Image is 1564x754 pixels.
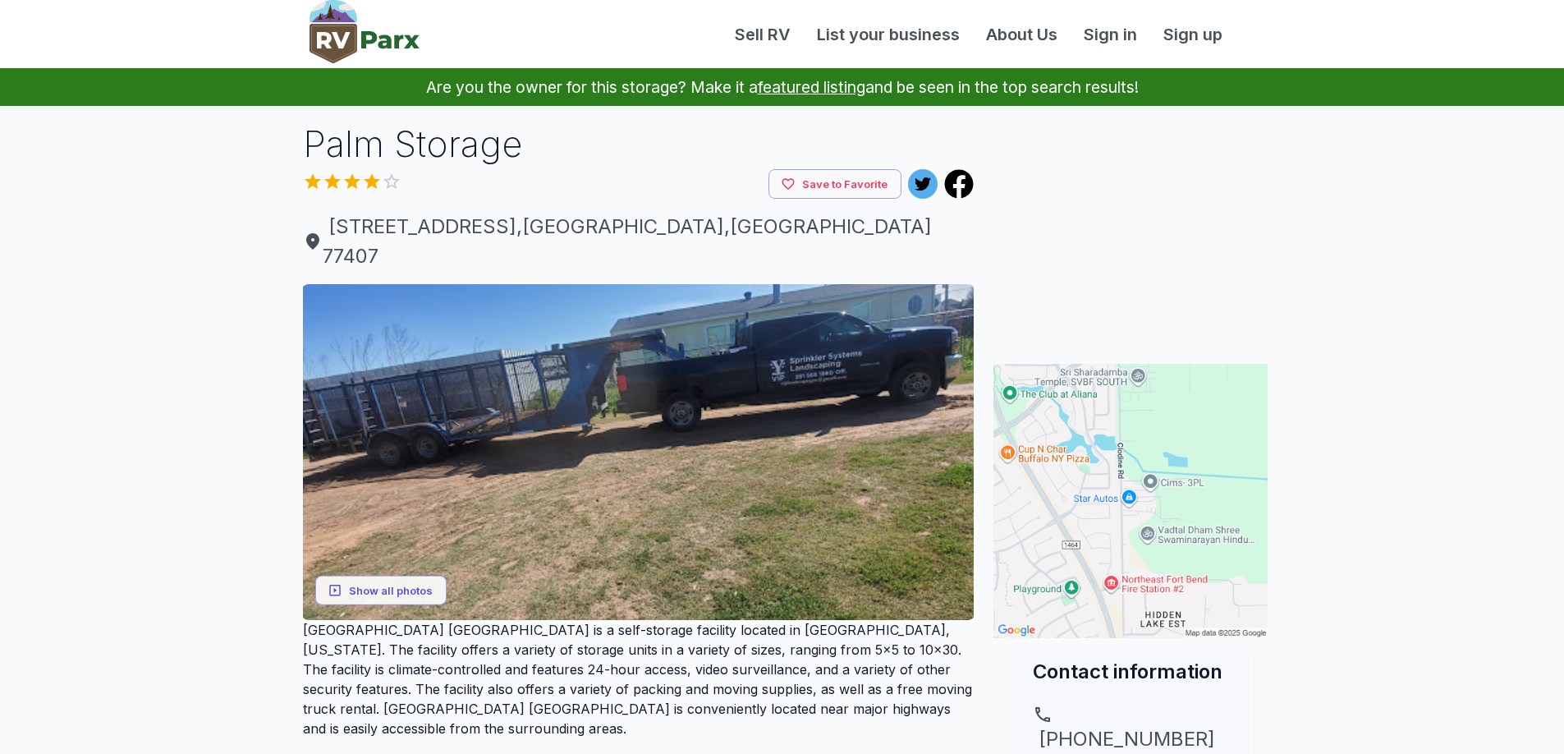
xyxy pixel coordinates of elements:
[20,68,1544,106] p: Are you the owner for this storage? Make it a and be seen in the top search results!
[768,169,901,200] button: Save to Favorite
[993,364,1268,638] img: Map for Palm Storage
[303,620,975,738] p: [GEOGRAPHIC_DATA] [GEOGRAPHIC_DATA] is a self-storage facility located in [GEOGRAPHIC_DATA], [US_...
[315,575,447,605] button: Show all photos
[1033,658,1228,685] h2: Contact information
[1033,705,1228,754] a: [PHONE_NUMBER]
[993,119,1268,324] iframe: Advertisement
[1150,22,1236,47] a: Sign up
[804,22,973,47] a: List your business
[758,77,865,97] a: featured listing
[303,119,975,169] h1: Palm Storage
[1071,22,1150,47] a: Sign in
[722,22,804,47] a: Sell RV
[303,212,975,271] a: [STREET_ADDRESS],[GEOGRAPHIC_DATA],[GEOGRAPHIC_DATA] 77407
[973,22,1071,47] a: About Us
[303,212,975,271] span: [STREET_ADDRESS] , [GEOGRAPHIC_DATA] , [GEOGRAPHIC_DATA] 77407
[303,284,975,620] img: AJQcZqJdYY7oPX4DhghdEKH8lNpZ_5s4oqZSoqXCq2YbALroUvQZuViBkJlZ-X98E6apMrO6loGkFuhRD8U5af5TipqkOy5Jo...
